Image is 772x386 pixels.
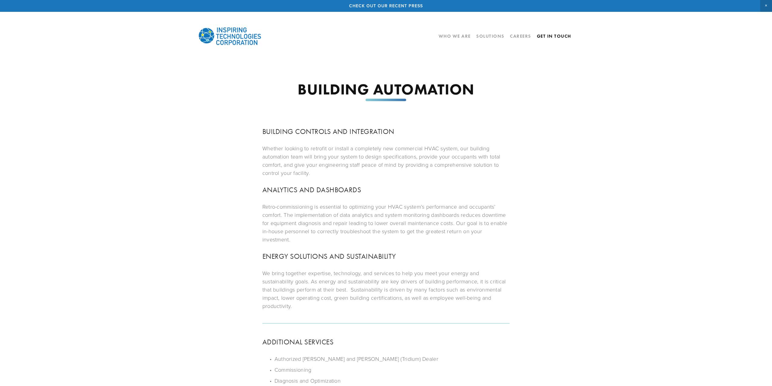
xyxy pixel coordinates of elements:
[476,33,504,39] a: Solutions
[537,31,571,41] a: Get In Touch
[510,31,531,41] a: Careers
[198,22,262,50] img: Inspiring Technologies Corp – A Building Technologies Company
[439,31,471,41] a: Who We Are
[262,269,510,310] p: We bring together expertise, technology, and services to help you meet your energy and sustainabi...
[262,82,510,97] h1: BUILDING AUTOMATION
[275,377,510,385] p: Diagnosis and Optimization
[262,126,510,137] h3: BUILDING CONTROLS AND INTEGRATION
[275,355,510,363] p: Authorized [PERSON_NAME] and [PERSON_NAME] (Tridium) Dealer
[262,184,510,195] h3: ANALYTICS AND DASHBOARDS
[262,336,510,347] h3: ADDITIONAL SERVICES
[262,144,510,177] p: Whether looking to retrofit or install a completely new commercial HVAC system, our building auto...
[275,366,510,374] p: Commissioning
[262,251,510,262] h3: ENERGY SOLUTIONS AND SUSTAINABILITY
[262,203,510,244] p: Retro-commissioning is essential to optimizing your HVAC system’s performance and occupants’ comf...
